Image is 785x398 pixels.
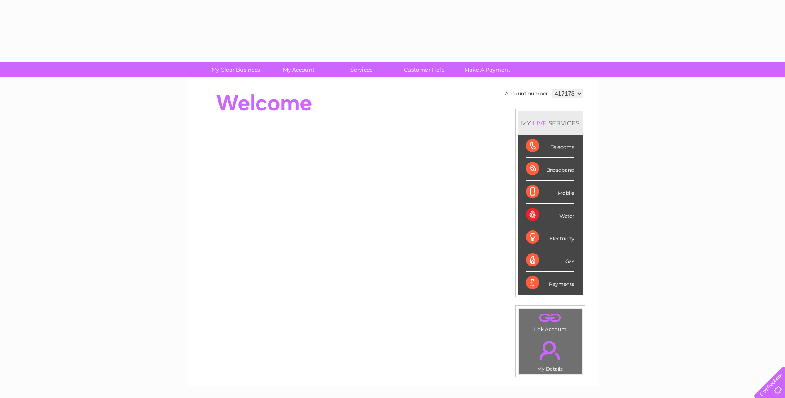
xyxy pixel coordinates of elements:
a: My Clear Business [202,62,270,77]
div: Water [526,204,574,226]
div: Mobile [526,181,574,204]
div: MY SERVICES [518,111,583,135]
div: Payments [526,272,574,294]
a: Customer Help [390,62,459,77]
div: Telecoms [526,135,574,158]
td: Link Account [518,308,582,334]
a: My Account [264,62,333,77]
div: Electricity [526,226,574,249]
td: My Details [518,334,582,374]
td: Account number [503,86,550,101]
div: LIVE [531,119,548,127]
a: . [521,311,580,325]
a: Make A Payment [453,62,521,77]
div: Broadband [526,158,574,180]
a: . [521,336,580,365]
div: Gas [526,249,574,272]
a: Services [327,62,396,77]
